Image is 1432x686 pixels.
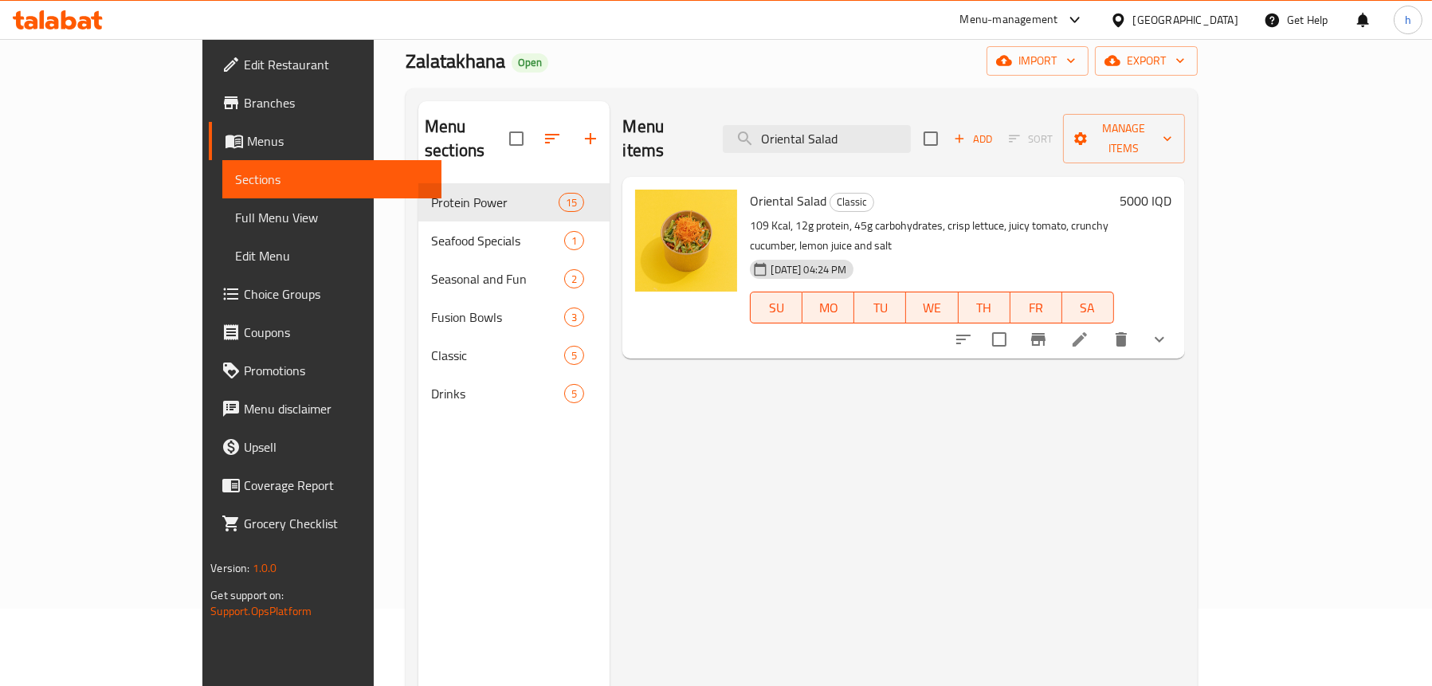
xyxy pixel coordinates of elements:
[564,231,584,250] div: items
[235,208,429,227] span: Full Menu View
[244,476,429,495] span: Coverage Report
[564,384,584,403] div: items
[830,193,873,211] span: Classic
[861,296,900,319] span: TU
[944,320,983,359] button: sort-choices
[512,53,548,73] div: Open
[999,51,1076,71] span: import
[1405,11,1411,29] span: h
[244,437,429,457] span: Upsell
[235,246,429,265] span: Edit Menu
[1069,296,1108,319] span: SA
[222,198,441,237] a: Full Menu View
[571,120,610,158] button: Add section
[244,93,429,112] span: Branches
[209,351,441,390] a: Promotions
[1010,292,1062,323] button: FR
[1095,46,1198,76] button: export
[854,292,906,323] button: TU
[431,308,564,327] span: Fusion Bowls
[244,514,429,533] span: Grocery Checklist
[431,346,564,365] span: Classic
[565,386,583,402] span: 5
[1076,119,1172,159] span: Manage items
[1120,190,1172,212] h6: 5000 IQD
[431,193,559,212] span: Protein Power
[209,122,441,160] a: Menus
[1150,330,1169,349] svg: Show Choices
[750,292,802,323] button: SU
[210,585,284,606] span: Get support on:
[559,195,583,210] span: 15
[1017,296,1056,319] span: FR
[247,131,429,151] span: Menus
[951,130,995,148] span: Add
[210,558,249,578] span: Version:
[559,193,584,212] div: items
[244,284,429,304] span: Choice Groups
[914,122,947,155] span: Select section
[635,190,737,292] img: Oriental Salad
[622,115,704,163] h2: Menu items
[764,262,853,277] span: [DATE] 04:24 PM
[564,308,584,327] div: items
[512,56,548,69] span: Open
[1070,330,1089,349] a: Edit menu item
[565,233,583,249] span: 1
[987,46,1089,76] button: import
[418,177,610,419] nav: Menu sections
[500,122,533,155] span: Select all sections
[1140,320,1179,359] button: show more
[209,390,441,428] a: Menu disclaimer
[418,298,610,336] div: Fusion Bowls3
[235,170,429,189] span: Sections
[418,221,610,260] div: Seafood Specials1
[983,323,1016,356] span: Select to update
[959,292,1010,323] button: TH
[1133,11,1238,29] div: [GEOGRAPHIC_DATA]
[564,346,584,365] div: items
[830,193,874,212] div: Classic
[209,466,441,504] a: Coverage Report
[253,558,277,578] span: 1.0.0
[210,601,312,621] a: Support.OpsPlatform
[1062,292,1114,323] button: SA
[809,296,848,319] span: MO
[757,296,796,319] span: SU
[1019,320,1057,359] button: Branch-specific-item
[906,292,958,323] button: WE
[750,189,826,213] span: Oriental Salad
[418,260,610,298] div: Seasonal and Fun2
[564,269,584,288] div: items
[960,10,1058,29] div: Menu-management
[244,399,429,418] span: Menu disclaimer
[244,323,429,342] span: Coupons
[209,504,441,543] a: Grocery Checklist
[1108,51,1185,71] span: export
[418,183,610,221] div: Protein Power15
[802,292,854,323] button: MO
[244,55,429,74] span: Edit Restaurant
[209,45,441,84] a: Edit Restaurant
[565,348,583,363] span: 5
[431,269,564,288] span: Seasonal and Fun
[723,125,911,153] input: search
[209,275,441,313] a: Choice Groups
[418,374,610,413] div: Drinks5
[947,127,998,151] span: Add item
[1102,320,1140,359] button: delete
[565,272,583,287] span: 2
[425,115,509,163] h2: Menu sections
[209,428,441,466] a: Upsell
[418,336,610,374] div: Classic5
[947,127,998,151] button: Add
[209,313,441,351] a: Coupons
[222,237,441,275] a: Edit Menu
[565,310,583,325] span: 3
[912,296,951,319] span: WE
[750,216,1113,256] p: 109 Kcal, 12g protein, 45g carbohydrates, crisp lettuce, juicy tomato, crunchy cucumber, lemon ju...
